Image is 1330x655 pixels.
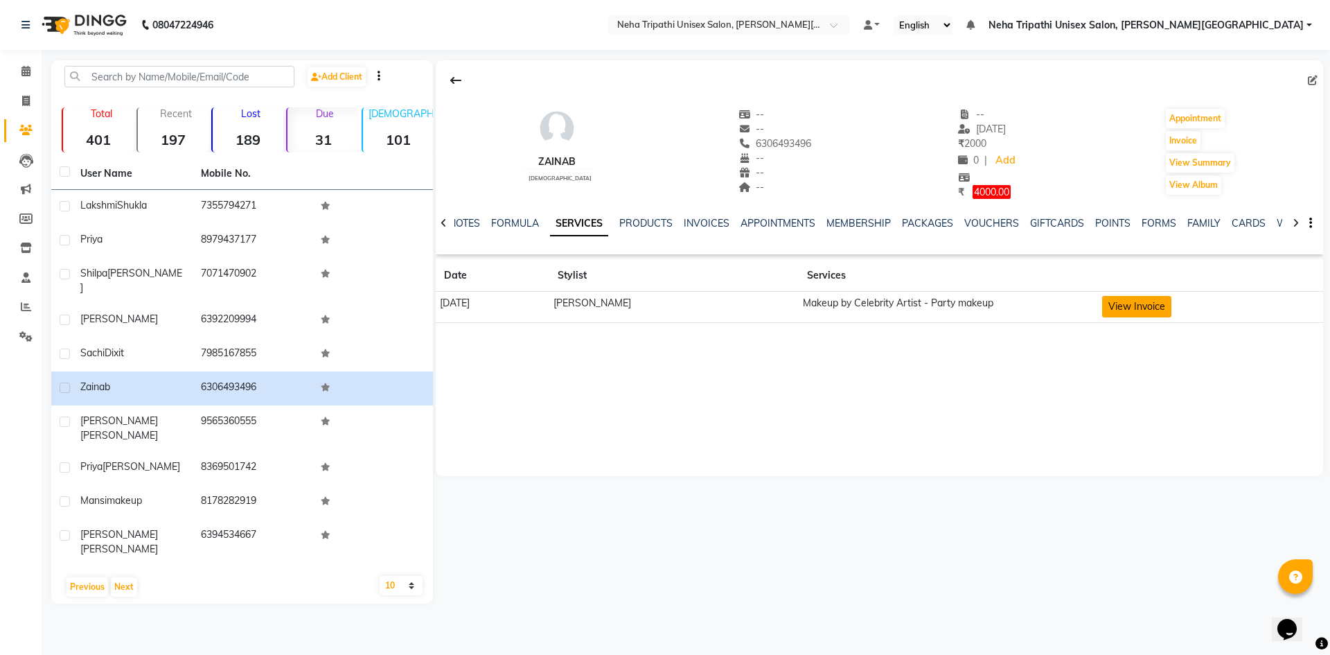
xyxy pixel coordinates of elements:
[308,67,366,87] a: Add Client
[1166,153,1234,173] button: View Summary
[441,67,470,94] div: Back to Client
[491,217,539,229] a: FORMULA
[549,260,799,292] th: Stylist
[80,313,158,325] span: [PERSON_NAME]
[549,291,799,322] td: [PERSON_NAME]
[193,304,313,338] td: 6392209994
[1030,217,1084,229] a: GIFTCARDS
[684,217,729,229] a: INVOICES
[826,217,891,229] a: MEMBERSHIP
[738,152,765,164] span: --
[536,107,578,149] img: avatar
[1102,296,1171,317] button: View Invoice
[66,577,108,597] button: Previous
[80,429,158,442] span: [PERSON_NAME]
[218,107,283,120] p: Lost
[80,267,182,294] span: [PERSON_NAME]
[436,260,549,292] th: Date
[193,338,313,372] td: 7985167855
[103,460,180,473] span: [PERSON_NAME]
[80,543,158,555] span: [PERSON_NAME]
[290,107,358,120] p: Due
[1166,131,1200,150] button: Invoice
[363,131,434,148] strong: 101
[152,6,213,44] b: 08047224946
[117,199,147,211] span: Shukla
[193,190,313,224] td: 7355794271
[80,267,107,279] span: Shilpa
[193,372,313,405] td: 6306493496
[287,131,358,148] strong: 31
[993,151,1017,171] a: Add
[193,258,313,304] td: 7071470902
[1142,217,1176,229] a: FORMS
[213,131,283,148] strong: 189
[72,158,193,190] th: User Name
[80,494,107,507] span: Mansi
[988,18,1304,33] span: Neha Tripathi Unisex Salon, [PERSON_NAME][GEOGRAPHIC_DATA]
[1277,217,1316,229] a: WALLET
[958,186,964,198] span: ₹
[35,6,130,44] img: logo
[523,155,592,169] div: Zainab
[107,494,142,507] span: makeup
[958,108,984,121] span: --
[799,260,1098,292] th: Services
[193,224,313,258] td: 8979437177
[1166,109,1225,128] button: Appointment
[63,131,134,148] strong: 401
[902,217,953,229] a: PACKAGES
[958,154,979,166] span: 0
[1187,217,1221,229] a: FAMILY
[529,175,592,182] span: [DEMOGRAPHIC_DATA]
[449,217,480,229] a: NOTES
[80,199,117,211] span: Lakshmi
[1232,217,1266,229] a: CARDS
[958,123,1006,135] span: [DATE]
[436,291,549,322] td: [DATE]
[80,233,103,245] span: Priya
[80,347,105,359] span: Sachi
[369,107,434,120] p: [DEMOGRAPHIC_DATA]
[105,347,124,359] span: Dixit
[1095,217,1130,229] a: POINTS
[738,181,765,193] span: --
[984,153,987,168] span: |
[193,519,313,565] td: 6394534667
[738,123,765,135] span: --
[799,291,1098,322] td: Makeup by Celebrity Artist - Party makeup
[738,137,812,150] span: 6306493496
[80,414,158,427] span: [PERSON_NAME]
[550,211,608,236] a: SERVICES
[138,131,209,148] strong: 197
[111,577,137,597] button: Next
[80,528,158,541] span: [PERSON_NAME]
[964,217,1019,229] a: VOUCHERS
[193,485,313,519] td: 8178282919
[143,107,209,120] p: Recent
[80,460,103,473] span: Priya
[80,381,110,393] span: Zainab
[69,107,134,120] p: Total
[958,137,986,150] span: 2000
[973,185,1011,199] span: 4000.00
[193,158,313,190] th: Mobile No.
[1272,600,1316,641] iframe: chat widget
[738,108,765,121] span: --
[958,137,964,150] span: ₹
[741,217,815,229] a: APPOINTMENTS
[738,166,765,179] span: --
[193,405,313,451] td: 9565360555
[1166,175,1221,195] button: View Album
[619,217,673,229] a: PRODUCTS
[64,66,294,87] input: Search by Name/Mobile/Email/Code
[193,451,313,485] td: 8369501742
